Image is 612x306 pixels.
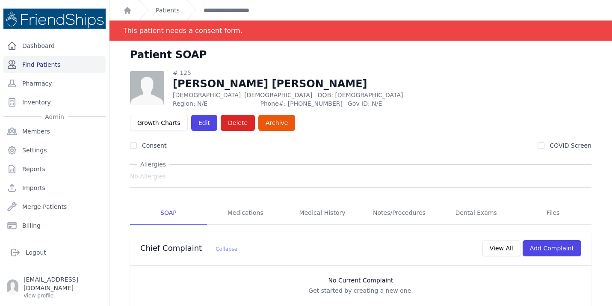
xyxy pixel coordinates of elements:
a: Edit [191,115,217,131]
p: [DEMOGRAPHIC_DATA] [173,91,435,99]
div: Notification [109,21,612,41]
a: Medications [207,202,284,225]
h3: Chief Complaint [140,243,237,253]
label: Consent [142,142,166,149]
img: Medical Missions EMR [3,9,106,29]
div: # 125 [173,68,435,77]
button: Add Complaint [523,240,581,256]
a: Pharmacy [3,75,106,92]
a: Find Patients [3,56,106,73]
a: Billing [3,217,106,234]
a: Archive [258,115,295,131]
span: DOB: [DEMOGRAPHIC_DATA] [318,92,403,98]
p: Get started by creating a new one. [139,286,583,295]
a: Imports [3,179,106,196]
h1: [PERSON_NAME] [PERSON_NAME] [173,77,435,91]
nav: Tabs [130,202,591,225]
a: Dental Exams [438,202,514,225]
span: [DEMOGRAPHIC_DATA] [244,92,312,98]
span: Gov ID: N/E [348,99,435,108]
button: View All [482,240,520,256]
img: person-242608b1a05df3501eefc295dc1bc67a.jpg [130,71,164,105]
span: Collapse [216,246,237,252]
a: Members [3,123,106,140]
label: COVID Screen [550,142,591,149]
a: Patients [156,6,180,15]
a: Notes/Procedures [361,202,438,225]
span: Phone#: [PHONE_NUMBER] [260,99,342,108]
div: This patient needs a consent form. [123,21,242,41]
h3: No Current Complaint [139,276,583,285]
a: SOAP [130,202,207,225]
a: Medical History [284,202,361,225]
a: Growth Charts [130,115,188,131]
span: No Allergies [130,172,166,181]
a: Inventory [3,94,106,111]
a: [EMAIL_ADDRESS][DOMAIN_NAME] View profile [7,275,102,299]
h1: Patient SOAP [130,48,207,62]
a: Settings [3,142,106,159]
a: Reports [3,160,106,178]
p: [EMAIL_ADDRESS][DOMAIN_NAME] [24,275,102,292]
span: Admin [41,113,68,121]
a: Merge Patients [3,198,106,215]
a: Files [514,202,591,225]
button: Delete [221,115,255,131]
span: Region: N/E [173,99,255,108]
a: Organizations [3,236,106,253]
span: Allergies [137,160,169,169]
a: Dashboard [3,37,106,54]
a: Logout [7,244,102,261]
p: View profile [24,292,102,299]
